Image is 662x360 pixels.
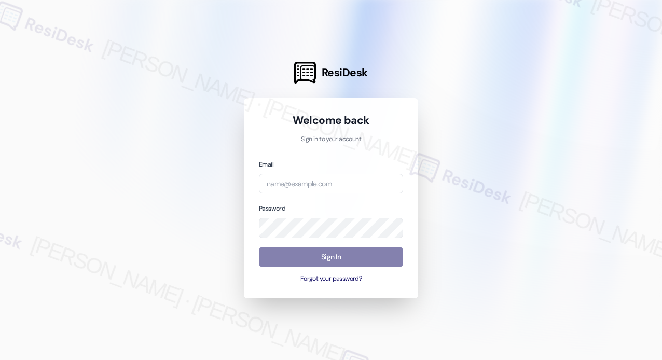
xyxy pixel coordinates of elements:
[294,62,316,84] img: ResiDesk Logo
[259,135,403,144] p: Sign in to your account
[259,113,403,128] h1: Welcome back
[322,65,368,80] span: ResiDesk
[259,174,403,194] input: name@example.com
[259,247,403,267] button: Sign In
[259,204,285,213] label: Password
[259,274,403,284] button: Forgot your password?
[259,160,273,169] label: Email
